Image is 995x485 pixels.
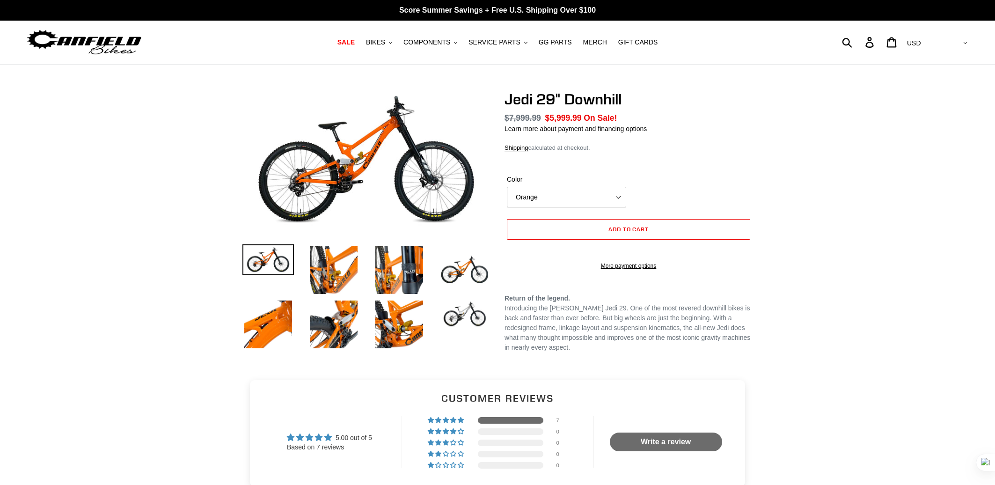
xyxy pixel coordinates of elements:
[26,28,143,57] img: Canfield Bikes
[242,299,294,350] img: Load image into Gallery viewer, Jedi 29&quot; Downhill
[333,36,359,49] a: SALE
[403,38,450,46] span: COMPONENTS
[336,434,372,441] span: 5.00 out of 5
[584,112,617,124] span: On Sale!
[439,299,490,329] img: Load image into Gallery viewer, Jedi 29&quot; Downhill
[287,443,372,452] div: Based on 7 reviews
[337,38,355,46] span: SALE
[257,391,738,405] h2: Customer Reviews
[428,417,465,424] div: 100% (7) reviews with 5 star rating
[468,38,520,46] span: SERVICE PARTS
[505,90,753,108] h1: Jedi 29" Downhill
[464,36,532,49] button: SERVICE PARTS
[439,244,490,296] img: Load image into Gallery viewer, Jedi 29&quot; Downhill
[308,244,359,296] img: Load image into Gallery viewer, Jedi 29&quot; Downhill
[618,38,658,46] span: GIFT CARDS
[373,244,425,296] img: Load image into Gallery viewer, Jedi 29&quot; Downhill
[505,113,541,123] s: $7,999.99
[505,143,753,153] div: calculated at checkout.
[361,36,397,49] button: BIKES
[847,32,871,52] input: Search
[507,262,750,270] a: More payment options
[505,144,528,152] a: Shipping
[534,36,577,49] a: GG PARTS
[556,417,568,424] div: 7
[244,92,489,230] img: Jedi 29" Downhill
[614,36,663,49] a: GIFT CARDS
[610,433,722,451] a: Write a review
[373,299,425,350] img: Load image into Gallery viewer, Jedi 29&quot; Downhill
[545,113,582,123] span: $5,999.99
[539,38,572,46] span: GG PARTS
[399,36,462,49] button: COMPONENTS
[608,226,649,233] span: Add to cart
[578,36,612,49] a: MERCH
[366,38,385,46] span: BIKES
[242,244,294,275] img: Load image into Gallery viewer, Jedi 29&quot; Downhill
[505,294,753,353] p: Introducing the [PERSON_NAME] Jedi 29. One of the most revered downhill bikes is back and faster ...
[583,38,607,46] span: MERCH
[507,219,750,240] button: Add to cart
[505,294,570,302] b: Return of the legend.
[505,125,647,132] a: Learn more about payment and financing options
[507,175,626,184] label: Color
[308,299,359,350] img: Load image into Gallery viewer, Jedi 29&quot; Downhill
[287,432,372,443] div: Average rating is 5.00 stars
